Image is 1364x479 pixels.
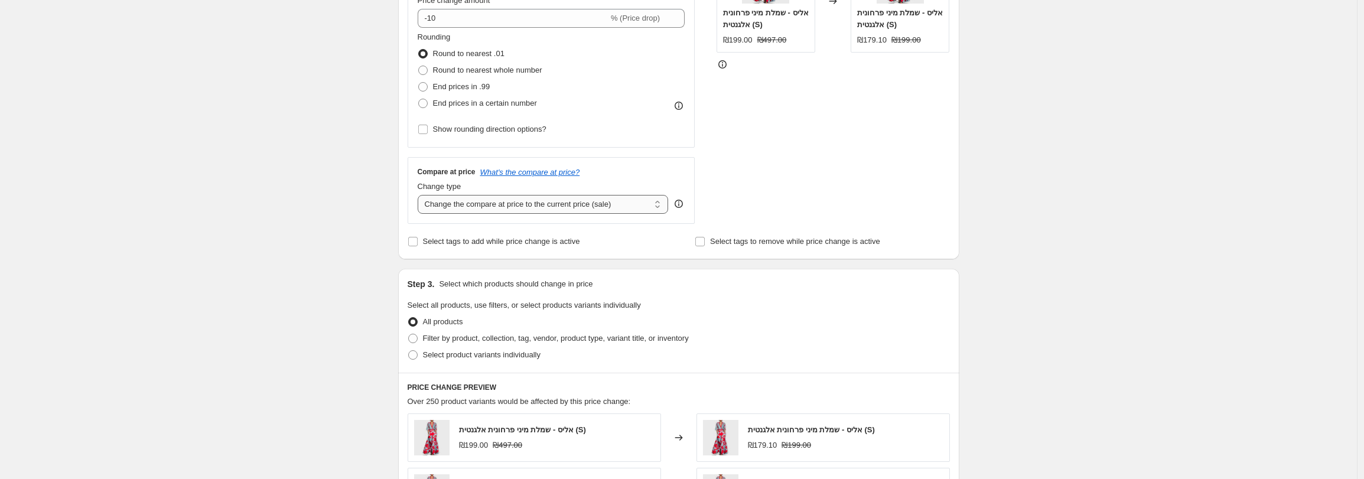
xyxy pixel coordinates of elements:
div: help [673,198,685,210]
span: Select all products, use filters, or select products variants individually [408,301,641,309]
div: ₪199.00 [723,34,753,46]
img: 2_44aa6d41-d436-4dc1-ab28-b3706f6ef359-Photoroom_80x.jpg [414,420,450,455]
span: Select tags to remove while price change is active [710,237,880,246]
strike: ₪199.00 [782,439,811,451]
span: Select product variants individually [423,350,541,359]
input: -15 [418,9,608,28]
span: אליס - שמלת מיני פרחונית אלגנטית (S) [459,425,586,434]
div: ₪199.00 [459,439,489,451]
span: Filter by product, collection, tag, vendor, product type, variant title, or inventory [423,334,689,343]
span: End prices in a certain number [433,99,537,107]
span: Change type [418,182,461,191]
div: ₪179.10 [857,34,887,46]
h2: Step 3. [408,278,435,290]
span: Show rounding direction options? [433,125,546,133]
span: All products [423,317,463,326]
span: Select tags to add while price change is active [423,237,580,246]
span: Round to nearest .01 [433,49,504,58]
span: End prices in .99 [433,82,490,91]
button: What's the compare at price? [480,168,580,177]
span: Over 250 product variants would be affected by this price change: [408,397,631,406]
span: אליס - שמלת מיני פרחונית אלגנטית (S) [723,8,809,29]
strike: ₪199.00 [891,34,921,46]
span: Rounding [418,32,451,41]
img: 2_44aa6d41-d436-4dc1-ab28-b3706f6ef359-Photoroom_80x.jpg [703,420,738,455]
strike: ₪497.00 [493,439,522,451]
span: אליס - שמלת מיני פרחונית אלגנטית (S) [857,8,943,29]
span: Round to nearest whole number [433,66,542,74]
div: ₪179.10 [748,439,777,451]
span: אליס - שמלת מיני פרחונית אלגנטית (S) [748,425,875,434]
p: Select which products should change in price [439,278,593,290]
h3: Compare at price [418,167,476,177]
span: % (Price drop) [611,14,660,22]
strike: ₪497.00 [757,34,787,46]
h6: PRICE CHANGE PREVIEW [408,383,950,392]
